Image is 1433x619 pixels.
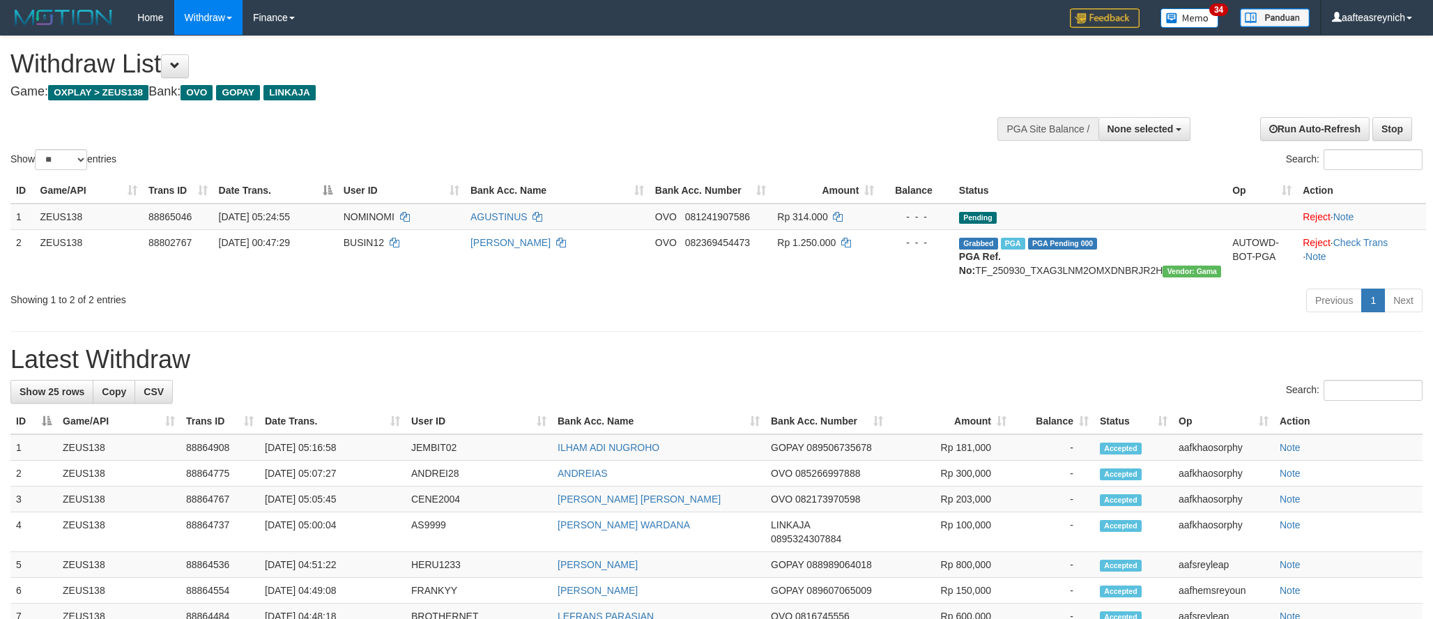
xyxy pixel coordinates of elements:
span: LINKAJA [263,85,316,100]
span: OVO [655,237,677,248]
td: aafkhaosorphy [1173,434,1274,461]
td: ZEUS138 [57,461,181,487]
div: - - - [885,210,948,224]
td: 4 [10,512,57,552]
th: Amount: activate to sort column ascending [772,178,880,204]
td: JEMBIT02 [406,434,552,461]
td: aafkhaosorphy [1173,461,1274,487]
span: 88802767 [148,237,192,248]
a: ANDREIAS [558,468,608,479]
a: [PERSON_NAME] [PERSON_NAME] [558,494,721,505]
td: Rp 800,000 [889,552,1012,578]
span: CSV [144,386,164,397]
span: Grabbed [959,238,998,250]
span: 34 [1209,3,1228,16]
th: Op: activate to sort column ascending [1173,408,1274,434]
span: Copy [102,386,126,397]
td: - [1012,461,1094,487]
th: Trans ID: activate to sort column ascending [181,408,259,434]
span: Copy 0895324307884 to clipboard [771,533,841,544]
a: Note [1280,559,1301,570]
span: Accepted [1100,494,1142,506]
th: Action [1297,178,1426,204]
span: GOPAY [216,85,260,100]
td: [DATE] 04:51:22 [259,552,406,578]
span: GOPAY [771,559,804,570]
td: - [1012,434,1094,461]
a: Note [1280,468,1301,479]
a: Copy [93,380,135,404]
td: - [1012,487,1094,512]
th: Bank Acc. Name: activate to sort column ascending [465,178,650,204]
span: 88865046 [148,211,192,222]
span: Accepted [1100,468,1142,480]
a: 1 [1361,289,1385,312]
td: aafkhaosorphy [1173,487,1274,512]
h1: Withdraw List [10,50,942,78]
label: Search: [1286,149,1423,170]
th: Bank Acc. Number: activate to sort column ascending [765,408,889,434]
th: User ID: activate to sort column ascending [338,178,465,204]
a: Note [1305,251,1326,262]
td: [DATE] 05:16:58 [259,434,406,461]
input: Search: [1324,149,1423,170]
img: MOTION_logo.png [10,7,116,28]
a: Run Auto-Refresh [1260,117,1370,141]
div: PGA Site Balance / [997,117,1098,141]
span: Copy 089607065009 to clipboard [806,585,871,596]
span: Vendor URL: https://trx31.1velocity.biz [1163,266,1221,277]
th: Action [1274,408,1423,434]
td: 88864737 [181,512,259,552]
td: 1 [10,204,35,230]
a: Check Trans [1333,237,1388,248]
img: Button%20Memo.svg [1160,8,1219,28]
span: [DATE] 05:24:55 [219,211,290,222]
span: BUSIN12 [344,237,384,248]
a: CSV [135,380,173,404]
span: Copy 088989064018 to clipboard [806,559,871,570]
th: Bank Acc. Name: activate to sort column ascending [552,408,765,434]
span: Copy 081241907586 to clipboard [685,211,750,222]
td: - [1012,578,1094,604]
a: Note [1280,519,1301,530]
th: Date Trans.: activate to sort column ascending [259,408,406,434]
td: Rp 100,000 [889,512,1012,552]
span: Accepted [1100,586,1142,597]
td: · · [1297,229,1426,283]
span: Copy 089506735678 to clipboard [806,442,871,453]
span: Copy 082173970598 to clipboard [795,494,860,505]
a: Reject [1303,237,1331,248]
th: Balance [880,178,953,204]
td: Rp 203,000 [889,487,1012,512]
span: Marked by aafsreyleap [1001,238,1025,250]
select: Showentries [35,149,87,170]
td: aafkhaosorphy [1173,512,1274,552]
td: - [1012,512,1094,552]
a: Note [1280,494,1301,505]
h4: Game: Bank: [10,85,942,99]
th: Trans ID: activate to sort column ascending [143,178,213,204]
div: Showing 1 to 2 of 2 entries [10,287,587,307]
h1: Latest Withdraw [10,346,1423,374]
th: Game/API: activate to sort column ascending [57,408,181,434]
span: Accepted [1100,520,1142,532]
span: PGA Pending [1028,238,1098,250]
a: Note [1333,211,1354,222]
img: panduan.png [1240,8,1310,27]
td: 2 [10,461,57,487]
span: OVO [181,85,213,100]
span: Pending [959,212,997,224]
span: LINKAJA [771,519,810,530]
span: None selected [1108,123,1174,135]
a: [PERSON_NAME] [558,585,638,596]
th: Amount: activate to sort column ascending [889,408,1012,434]
td: ZEUS138 [57,434,181,461]
th: Status [953,178,1227,204]
th: User ID: activate to sort column ascending [406,408,552,434]
span: Accepted [1100,443,1142,454]
span: Copy 082369454473 to clipboard [685,237,750,248]
a: Show 25 rows [10,380,93,404]
td: [DATE] 05:00:04 [259,512,406,552]
td: - [1012,552,1094,578]
td: 1 [10,434,57,461]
